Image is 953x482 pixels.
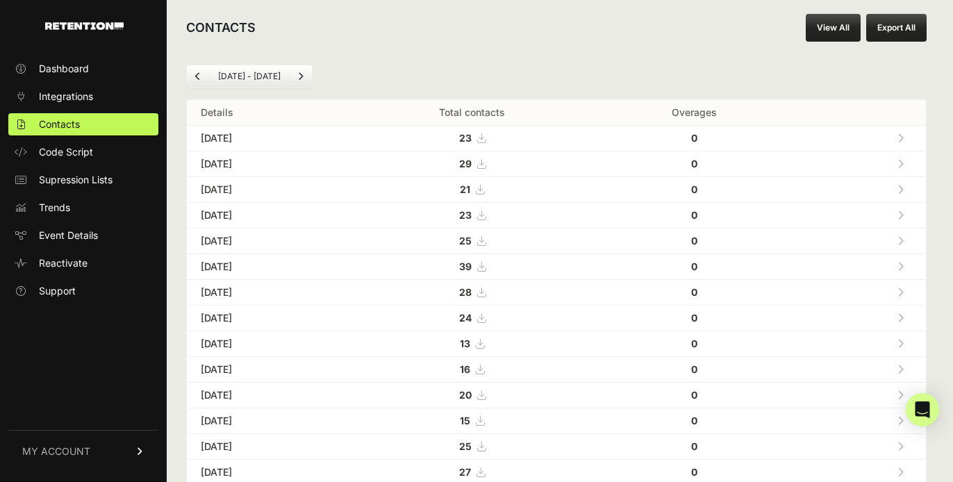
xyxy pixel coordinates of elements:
strong: 0 [691,363,697,375]
strong: 28 [459,286,472,298]
span: Trends [39,201,70,215]
strong: 0 [691,209,697,221]
strong: 0 [691,466,697,478]
strong: 0 [691,260,697,272]
span: Event Details [39,228,98,242]
a: 25 [459,440,486,452]
a: 23 [459,132,486,144]
strong: 0 [691,158,697,169]
a: Next [290,65,312,88]
strong: 0 [691,235,697,247]
span: Reactivate [39,256,88,270]
a: Contacts [8,113,158,135]
strong: 16 [460,363,470,375]
a: 39 [459,260,486,272]
td: [DATE] [187,383,347,408]
a: 16 [460,363,484,375]
td: [DATE] [187,408,347,434]
span: Supression Lists [39,173,113,187]
strong: 0 [691,286,697,298]
div: Open Intercom Messenger [906,393,939,426]
strong: 29 [459,158,472,169]
a: Support [8,280,158,302]
button: Export All [866,14,927,42]
span: MY ACCOUNT [22,444,90,458]
a: 28 [459,286,486,298]
td: [DATE] [187,151,347,177]
a: View All [806,14,861,42]
td: [DATE] [187,228,347,254]
a: Integrations [8,85,158,108]
a: 13 [460,338,484,349]
strong: 15 [460,415,470,426]
th: Details [187,100,347,126]
strong: 23 [459,132,472,144]
a: Trends [8,197,158,219]
a: 24 [459,312,486,324]
h2: CONTACTS [186,18,256,38]
strong: 0 [691,132,697,144]
th: Overages [597,100,791,126]
td: [DATE] [187,331,347,357]
strong: 0 [691,440,697,452]
a: 20 [459,389,486,401]
a: 15 [460,415,484,426]
a: MY ACCOUNT [8,430,158,472]
td: [DATE] [187,434,347,460]
a: 21 [460,183,484,195]
strong: 25 [459,440,472,452]
a: Event Details [8,224,158,247]
a: 27 [459,466,485,478]
strong: 0 [691,312,697,324]
span: Integrations [39,90,93,103]
th: Total contacts [347,100,597,126]
li: [DATE] - [DATE] [209,71,289,82]
td: [DATE] [187,254,347,280]
strong: 27 [459,466,471,478]
td: [DATE] [187,203,347,228]
span: Contacts [39,117,80,131]
a: 25 [459,235,486,247]
a: Supression Lists [8,169,158,191]
a: Previous [187,65,209,88]
a: 23 [459,209,486,221]
strong: 0 [691,415,697,426]
img: Retention.com [45,22,124,30]
span: Support [39,284,76,298]
strong: 21 [460,183,470,195]
td: [DATE] [187,306,347,331]
span: Code Script [39,145,93,159]
a: Dashboard [8,58,158,80]
td: [DATE] [187,126,347,151]
strong: 0 [691,183,697,195]
td: [DATE] [187,357,347,383]
a: 29 [459,158,486,169]
strong: 13 [460,338,470,349]
strong: 23 [459,209,472,221]
td: [DATE] [187,280,347,306]
strong: 39 [459,260,472,272]
strong: 0 [691,389,697,401]
a: Reactivate [8,252,158,274]
span: Dashboard [39,62,89,76]
td: [DATE] [187,177,347,203]
strong: 0 [691,338,697,349]
strong: 20 [459,389,472,401]
strong: 24 [459,312,472,324]
a: Code Script [8,141,158,163]
strong: 25 [459,235,472,247]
